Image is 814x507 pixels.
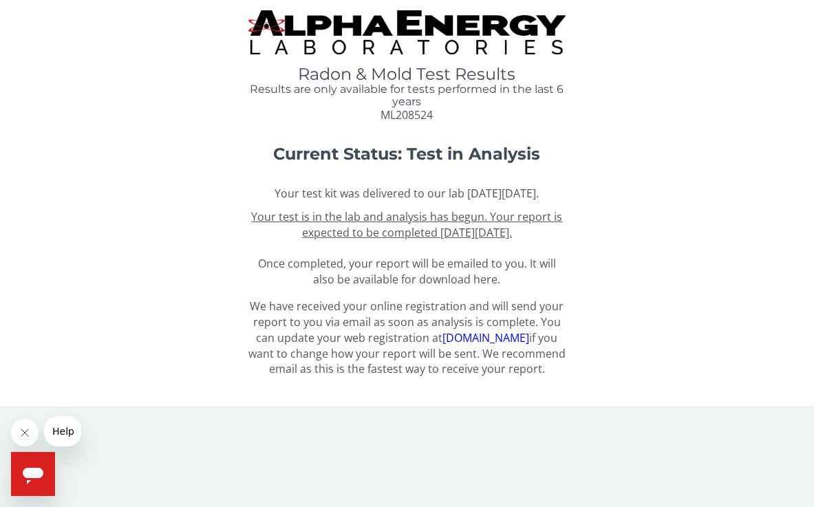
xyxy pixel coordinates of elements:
[251,209,562,287] span: Once completed, your report will be emailed to you. It will also be available for download here.
[248,83,566,107] h4: Results are only available for tests performed in the last 6 years
[11,452,55,496] iframe: Button to launch messaging window
[381,107,433,122] span: ML208524
[248,65,566,83] h1: Radon & Mold Test Results
[273,144,540,164] strong: Current Status: Test in Analysis
[11,419,39,446] iframe: Close message
[442,330,529,345] a: [DOMAIN_NAME]
[248,10,566,54] img: TightCrop.jpg
[44,416,81,446] iframe: Message from company
[251,209,562,240] u: Your test is in the lab and analysis has begun. Your report is expected to be completed [DATE][DA...
[248,186,566,202] p: Your test kit was delivered to our lab [DATE][DATE].
[248,299,566,377] p: We have received your online registration and will send your report to you via email as soon as a...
